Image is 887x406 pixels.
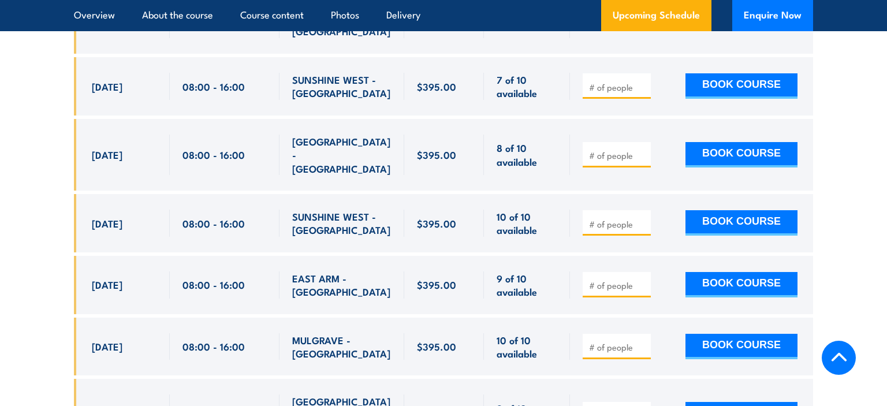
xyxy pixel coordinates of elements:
span: $395.00 [417,340,456,353]
span: 10 of 10 available [497,210,557,237]
span: 9 of 10 available [497,271,557,299]
span: EAST ARM - [GEOGRAPHIC_DATA] [292,271,392,299]
input: # of people [589,280,647,291]
span: 08:00 - 16:00 [182,217,245,230]
span: SUNSHINE WEST - [GEOGRAPHIC_DATA] [292,210,392,237]
button: BOOK COURSE [685,210,797,236]
span: $395.00 [417,217,456,230]
input: # of people [589,81,647,93]
input: # of people [589,150,647,161]
span: [GEOGRAPHIC_DATA] - [GEOGRAPHIC_DATA] [292,135,392,175]
span: $395.00 [417,148,456,161]
button: BOOK COURSE [685,73,797,99]
span: 08:00 - 16:00 [182,278,245,291]
button: BOOK COURSE [685,142,797,167]
span: 8 of 10 available [497,141,557,168]
span: 7 of 10 available [497,73,557,100]
span: $395.00 [417,80,456,93]
span: 08:00 - 16:00 [182,340,245,353]
span: 10 of 10 available [497,333,557,360]
span: $395.00 [417,278,456,291]
button: BOOK COURSE [685,334,797,359]
span: [DATE] [92,148,122,161]
span: [DATE] [92,340,122,353]
span: [DATE] [92,278,122,291]
input: # of people [589,341,647,353]
span: 5 of 10 available [497,4,557,31]
span: [DATE] [92,217,122,230]
button: BOOK COURSE [685,272,797,297]
span: 08:00 - 16:00 [182,80,245,93]
span: SUNSHINE WEST - [GEOGRAPHIC_DATA] [292,73,392,100]
input: # of people [589,218,647,230]
span: MULGRAVE - [GEOGRAPHIC_DATA] [292,333,392,360]
span: 08:00 - 16:00 [182,148,245,161]
span: [DATE] [92,80,122,93]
